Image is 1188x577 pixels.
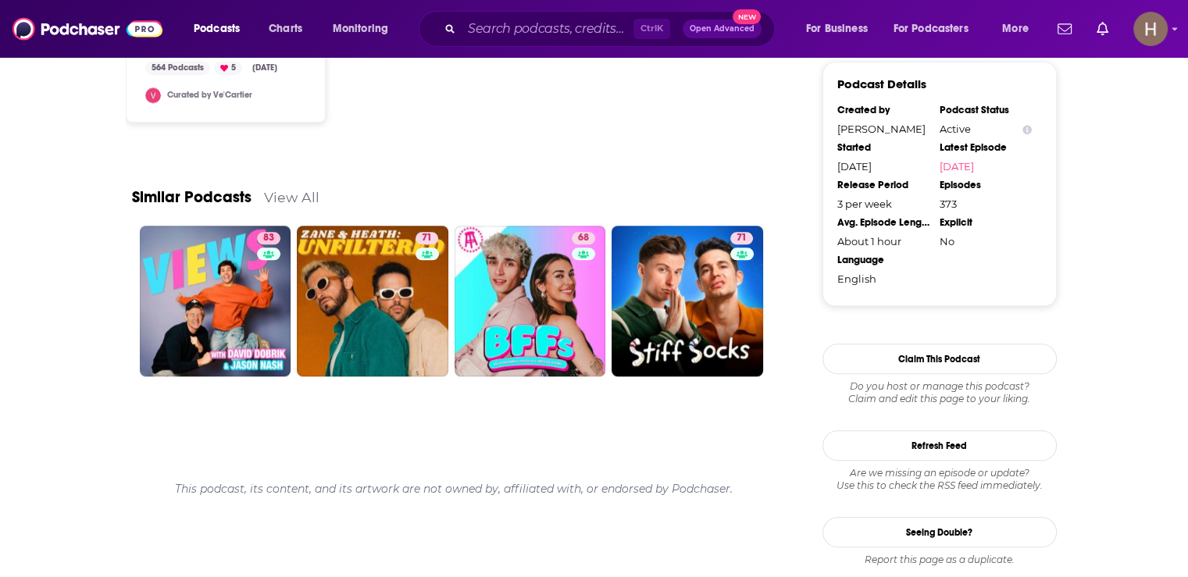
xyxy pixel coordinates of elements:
a: 71 [612,226,763,377]
div: 373 [940,198,1032,210]
a: 83 [257,232,280,244]
span: Charts [269,18,302,40]
div: Are we missing an episode or update? Use this to check the RSS feed immediately. [822,467,1057,492]
button: open menu [991,16,1048,41]
span: Monitoring [333,18,388,40]
div: Active [940,123,1032,135]
div: No [940,235,1032,248]
a: Similar Podcasts [132,187,252,207]
div: [PERSON_NAME] [837,123,929,135]
span: New [733,9,761,24]
a: 68 [572,232,595,244]
span: Do you host or manage this podcast? [822,380,1057,393]
span: For Podcasters [894,18,969,40]
button: Show Info [1022,123,1032,135]
img: User Profile [1133,12,1168,46]
span: More [1002,18,1029,40]
div: This podcast, its content, and its artwork are not owned by, affiliated with, or endorsed by Podc... [132,469,776,508]
div: About 1 hour [837,235,929,248]
span: For Business [806,18,868,40]
a: 71 [297,226,448,377]
button: open menu [883,16,991,41]
a: 71 [730,232,753,244]
div: Created by [837,104,929,116]
div: Episodes [940,179,1032,191]
a: View All [264,189,319,205]
div: Report this page as a duplicate. [822,554,1057,566]
img: Podchaser - Follow, Share and Rate Podcasts [12,14,162,44]
a: Show notifications dropdown [1090,16,1115,42]
div: Claim and edit this page to your liking. [822,380,1057,405]
div: [DATE] [246,61,284,75]
button: open menu [183,16,260,41]
div: 564 Podcasts [145,61,210,75]
div: 5 [214,61,242,75]
span: Logged in as hpoole [1133,12,1168,46]
div: English [837,272,929,285]
div: Language [837,254,929,266]
a: Show notifications dropdown [1051,16,1078,42]
span: Open Advanced [690,25,755,33]
button: Open AdvancedNew [683,20,762,38]
span: Ctrl K [633,19,670,39]
span: 83 [263,230,274,246]
div: Release Period [837,179,929,191]
div: Avg. Episode Length [837,216,929,229]
button: open menu [795,16,887,41]
div: 3 per week [837,198,929,210]
span: Podcasts [194,18,240,40]
button: Show profile menu [1133,12,1168,46]
div: Explicit [940,216,1032,229]
h3: Podcast Details [837,77,926,91]
div: Search podcasts, credits, & more... [433,11,790,47]
button: open menu [322,16,408,41]
a: Seeing Double? [822,517,1057,547]
span: 68 [578,230,589,246]
span: 71 [737,230,747,246]
a: [DATE] [940,160,1032,173]
a: 68 [455,226,606,377]
a: Curated by Ve'Cartier [167,90,252,100]
input: Search podcasts, credits, & more... [462,16,633,41]
span: 71 [422,230,432,246]
button: Claim This Podcast [822,344,1057,374]
a: Charts [259,16,312,41]
div: Latest Episode [940,141,1032,154]
div: Started [837,141,929,154]
div: [DATE] [837,160,929,173]
a: 83 [140,226,291,377]
div: Podcast Status [940,104,1032,116]
img: vecartier [145,87,161,103]
button: Refresh Feed [822,430,1057,461]
a: 71 [416,232,438,244]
